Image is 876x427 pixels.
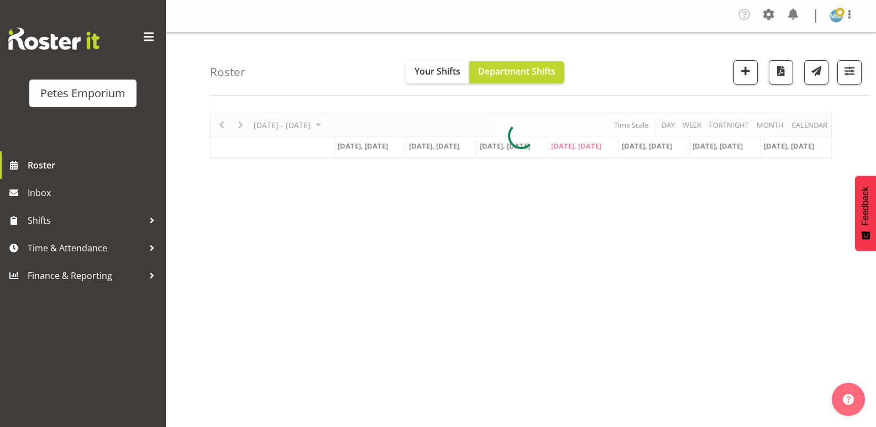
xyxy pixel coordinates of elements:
button: Feedback - Show survey [855,176,876,251]
span: Inbox [28,184,160,201]
span: Time & Attendance [28,240,144,256]
div: Petes Emporium [40,85,125,102]
button: Department Shifts [469,61,564,83]
span: Department Shifts [478,65,555,77]
span: Roster [28,157,160,173]
h4: Roster [210,66,245,78]
button: Add a new shift [733,60,758,85]
img: Rosterit website logo [8,28,99,50]
button: Send a list of all shifts for the selected filtered period to all rostered employees. [804,60,828,85]
button: Filter Shifts [837,60,862,85]
span: Shifts [28,212,144,229]
button: Your Shifts [406,61,469,83]
button: Download a PDF of the roster according to the set date range. [769,60,793,85]
img: help-xxl-2.png [843,394,854,405]
span: Your Shifts [415,65,460,77]
img: mandy-mosley3858.jpg [830,9,843,23]
span: Feedback [861,187,870,225]
span: Finance & Reporting [28,267,144,284]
